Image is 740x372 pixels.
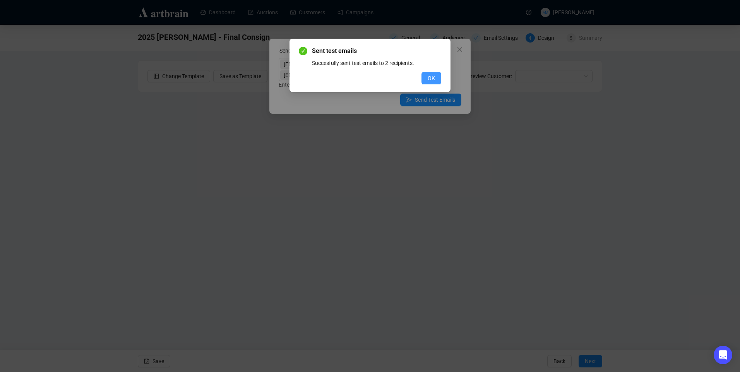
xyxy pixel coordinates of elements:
button: OK [421,72,441,84]
div: Succesfully sent test emails to 2 recipients. [312,59,441,67]
span: Sent test emails [312,46,441,56]
span: OK [428,74,435,82]
span: check-circle [299,47,307,55]
div: Open Intercom Messenger [714,346,732,364]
